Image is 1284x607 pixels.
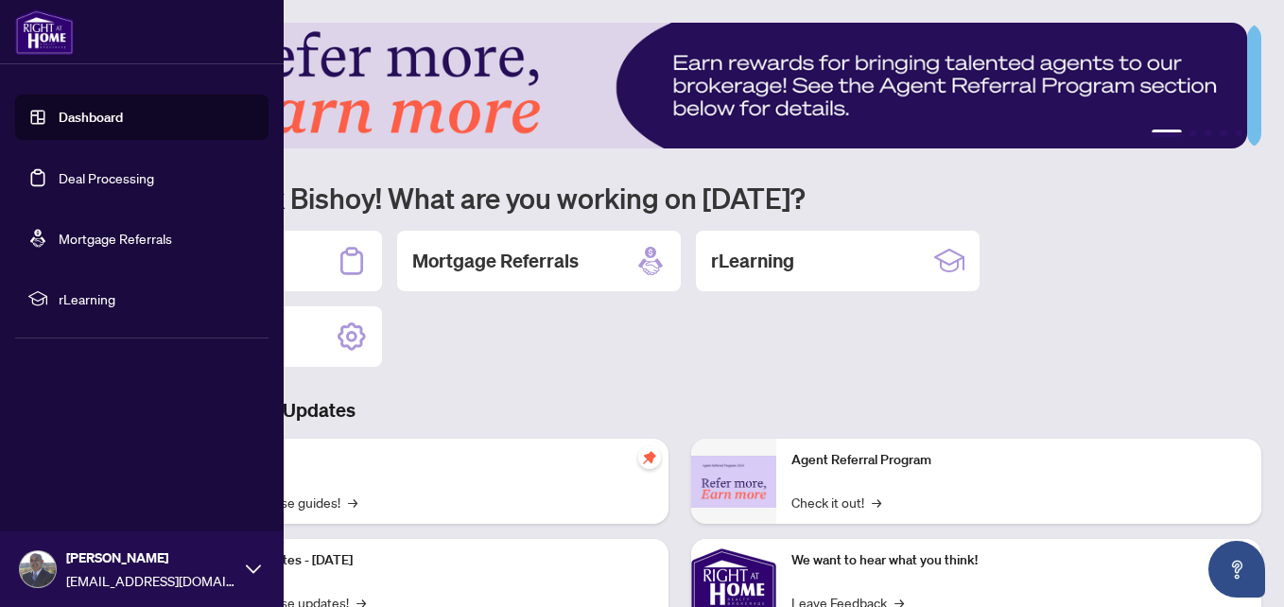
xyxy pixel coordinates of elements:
a: Check it out!→ [791,492,881,512]
a: Dashboard [59,109,123,126]
img: Slide 0 [98,23,1247,148]
button: 5 [1235,130,1242,137]
p: Self-Help [199,450,653,471]
span: → [348,492,357,512]
a: Deal Processing [59,169,154,186]
span: pushpin [638,446,661,469]
h2: Mortgage Referrals [412,248,579,274]
p: We want to hear what you think! [791,550,1246,571]
img: Profile Icon [20,551,56,587]
p: Platform Updates - [DATE] [199,550,653,571]
span: → [872,492,881,512]
span: rLearning [59,288,255,309]
button: Open asap [1208,541,1265,598]
p: Agent Referral Program [791,450,1246,471]
img: logo [15,9,74,55]
button: 4 [1220,130,1227,137]
img: Agent Referral Program [691,456,776,508]
span: [EMAIL_ADDRESS][DOMAIN_NAME] [66,570,236,591]
a: Mortgage Referrals [59,230,172,247]
button: 3 [1205,130,1212,137]
h1: Welcome back Bishoy! What are you working on [DATE]? [98,180,1261,216]
h2: rLearning [711,248,794,274]
button: 2 [1189,130,1197,137]
h3: Brokerage & Industry Updates [98,397,1261,424]
button: 1 [1152,130,1182,137]
span: [PERSON_NAME] [66,547,236,568]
